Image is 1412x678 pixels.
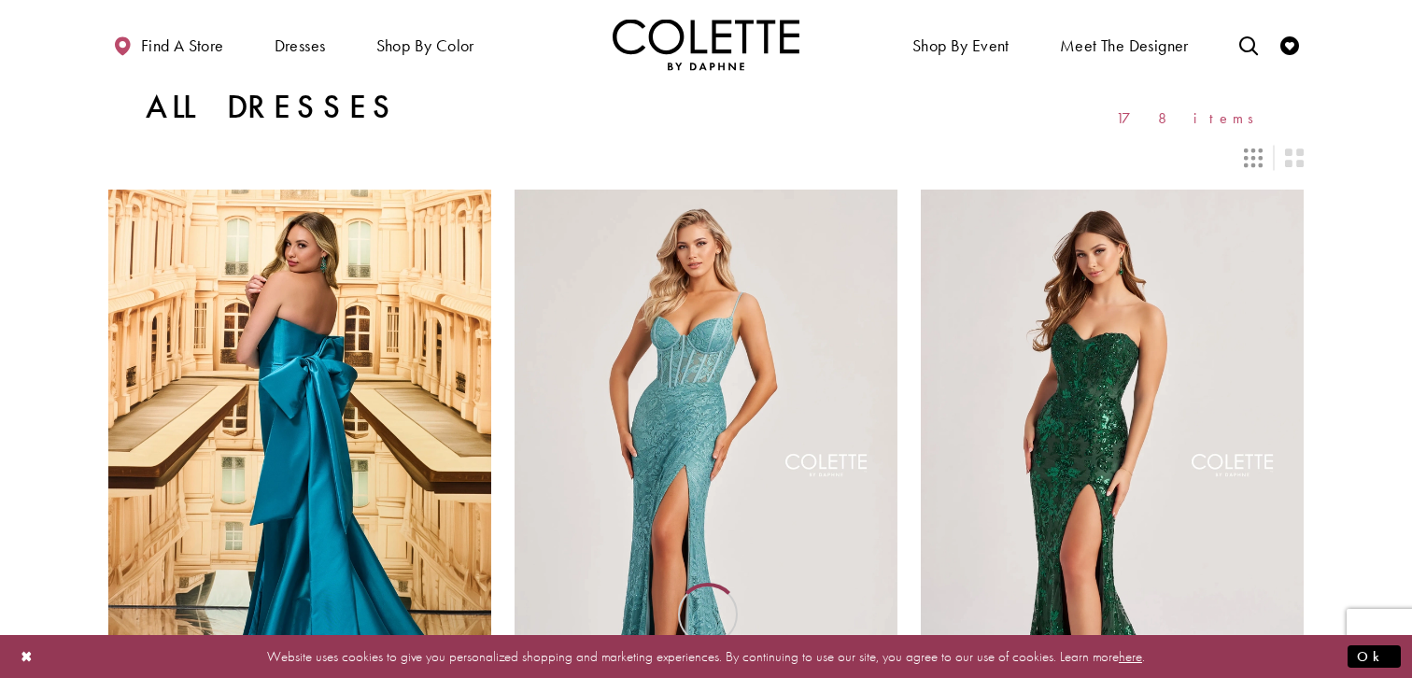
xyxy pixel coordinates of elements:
a: Visit Home Page [613,19,799,70]
a: Check Wishlist [1276,19,1304,70]
button: Close Dialog [11,640,43,672]
a: here [1119,646,1142,665]
div: Layout Controls [97,137,1315,178]
a: Find a store [108,19,228,70]
span: Dresses [275,36,326,55]
span: Meet the designer [1060,36,1189,55]
span: Dresses [270,19,331,70]
span: Shop by color [376,36,474,55]
p: Website uses cookies to give you personalized shopping and marketing experiences. By continuing t... [134,643,1278,669]
h1: All Dresses [146,89,399,126]
span: Switch layout to 3 columns [1244,148,1263,167]
span: Switch layout to 2 columns [1285,148,1304,167]
span: Shop By Event [912,36,1010,55]
button: Submit Dialog [1348,644,1401,668]
img: Colette by Daphne [613,19,799,70]
a: Meet the designer [1055,19,1193,70]
span: Find a store [141,36,224,55]
span: Shop by color [372,19,479,70]
span: 178 items [1116,110,1266,126]
span: Shop By Event [908,19,1014,70]
a: Toggle search [1235,19,1263,70]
